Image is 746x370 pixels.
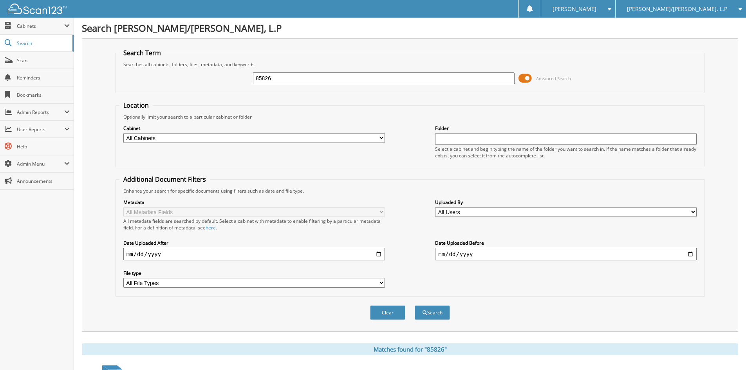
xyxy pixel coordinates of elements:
div: All metadata fields are searched by default. Select a cabinet with metadata to enable filtering b... [123,218,385,231]
label: File type [123,270,385,276]
span: Search [17,40,69,47]
span: Scan [17,57,70,64]
span: Admin Menu [17,161,64,167]
span: Admin Reports [17,109,64,116]
img: scan123-logo-white.svg [8,4,67,14]
button: Clear [370,305,405,320]
label: Uploaded By [435,199,697,206]
label: Cabinet [123,125,385,132]
div: Enhance your search for specific documents using filters such as date and file type. [119,188,701,194]
input: start [123,248,385,260]
span: Cabinets [17,23,64,29]
span: [PERSON_NAME] [553,7,596,11]
span: [PERSON_NAME]/[PERSON_NAME], L.P [627,7,727,11]
label: Date Uploaded After [123,240,385,246]
span: Bookmarks [17,92,70,98]
label: Date Uploaded Before [435,240,697,246]
span: Advanced Search [536,76,571,81]
div: Matches found for "85826" [82,343,738,355]
span: Help [17,143,70,150]
button: Search [415,305,450,320]
div: Select a cabinet and begin typing the name of the folder you want to search in. If the name match... [435,146,697,159]
input: end [435,248,697,260]
span: Reminders [17,74,70,81]
div: Searches all cabinets, folders, files, metadata, and keywords [119,61,701,68]
a: here [206,224,216,231]
legend: Location [119,101,153,110]
label: Metadata [123,199,385,206]
h1: Search [PERSON_NAME]/[PERSON_NAME], L.P [82,22,738,34]
span: User Reports [17,126,64,133]
legend: Search Term [119,49,165,57]
div: Optionally limit your search to a particular cabinet or folder [119,114,701,120]
label: Folder [435,125,697,132]
span: Announcements [17,178,70,184]
legend: Additional Document Filters [119,175,210,184]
